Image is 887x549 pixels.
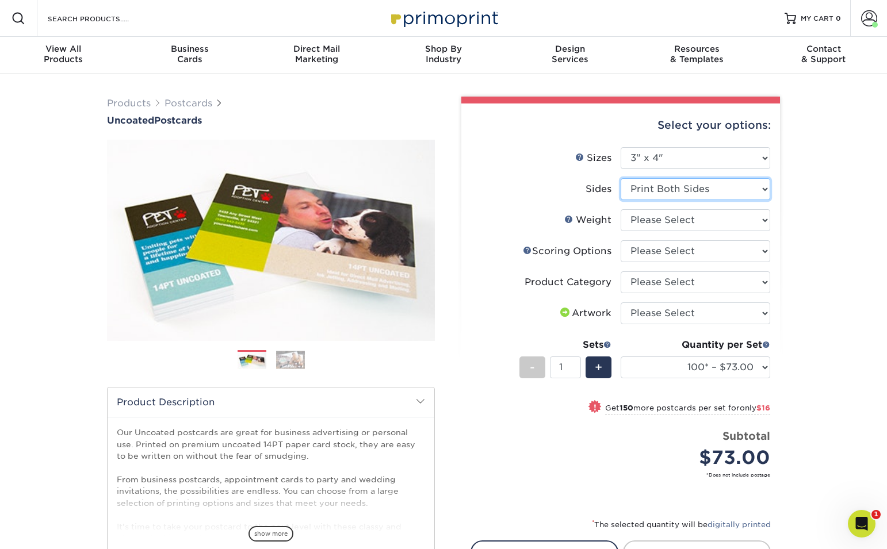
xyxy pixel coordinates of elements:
[507,44,633,64] div: Services
[722,429,770,442] strong: Subtotal
[592,520,771,529] small: The selected quantity will be
[380,37,507,74] a: Shop ByIndustry
[756,404,770,412] span: $16
[507,37,633,74] a: DesignServices
[276,351,305,368] img: Postcards 02
[107,115,154,126] span: Uncoated
[254,37,380,74] a: Direct MailMarketing
[760,44,887,64] div: & Support
[525,275,611,289] div: Product Category
[633,44,760,54] span: Resources
[708,520,771,529] a: digitally printed
[605,404,770,415] small: Get more postcards per set for
[117,427,425,544] p: Our Uncoated postcards are great for business advertising or personal use. Printed on premium unc...
[127,44,253,64] div: Cards
[801,14,834,24] span: MY CART
[564,213,611,227] div: Weight
[760,44,887,54] span: Contact
[530,359,535,376] span: -
[633,37,760,74] a: Resources& Templates
[107,115,435,126] h1: Postcards
[238,351,266,371] img: Postcards 01
[471,103,771,147] div: Select your options:
[871,510,881,519] span: 1
[507,44,633,54] span: Design
[127,37,253,74] a: BusinessCards
[254,44,380,64] div: Marketing
[127,44,253,54] span: Business
[47,11,159,25] input: SEARCH PRODUCTS.....
[480,471,770,478] small: *Does not include postage
[248,526,293,542] span: show more
[386,6,501,30] img: Primoprint
[107,98,151,109] a: Products
[629,444,770,471] div: $73.00
[107,115,435,126] a: UncoatedPostcards
[740,404,770,412] span: only
[760,37,887,74] a: Contact& Support
[108,387,434,417] h2: Product Description
[107,127,435,354] img: Uncoated 01
[595,359,602,376] span: +
[836,14,841,22] span: 0
[254,44,380,54] span: Direct Mail
[380,44,507,64] div: Industry
[558,306,611,320] div: Artwork
[519,338,611,352] div: Sets
[633,44,760,64] div: & Templates
[594,401,597,413] span: !
[848,510,875,538] iframe: Intercom live chat
[380,44,507,54] span: Shop By
[620,404,633,412] strong: 150
[575,151,611,165] div: Sizes
[165,98,212,109] a: Postcards
[523,244,611,258] div: Scoring Options
[621,338,770,352] div: Quantity per Set
[586,182,611,196] div: Sides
